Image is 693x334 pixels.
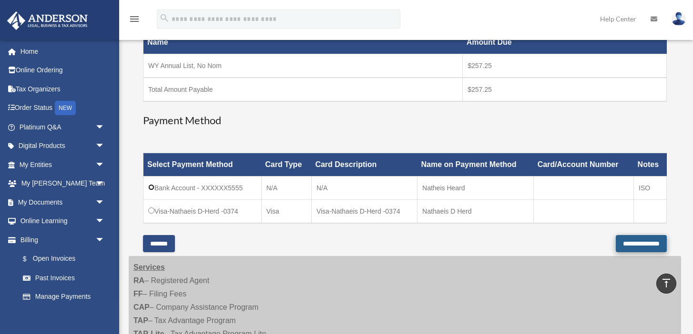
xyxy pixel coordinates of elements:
[7,137,119,156] a: Digital Productsarrow_drop_down
[143,54,463,78] td: WY Annual List, No Nom
[28,253,33,265] span: $
[143,31,463,54] th: Name
[261,177,311,200] td: N/A
[7,155,119,174] a: My Entitiesarrow_drop_down
[129,13,140,25] i: menu
[133,316,148,324] strong: TAP
[95,193,114,212] span: arrow_drop_down
[133,276,144,285] strong: RA
[261,200,311,224] td: Visa
[143,177,262,200] td: Bank Account - XXXXXX5555
[463,31,667,54] th: Amount Due
[133,303,150,311] strong: CAP
[95,155,114,175] span: arrow_drop_down
[13,268,114,287] a: Past Invoices
[95,174,114,194] span: arrow_drop_down
[55,101,76,115] div: NEW
[7,42,119,61] a: Home
[7,79,119,98] a: Tax Organizers
[95,230,114,250] span: arrow_drop_down
[7,212,119,231] a: Online Learningarrow_drop_down
[634,153,667,177] th: Notes
[418,177,534,200] td: Natheis Heard
[311,153,417,177] th: Card Description
[7,174,119,193] a: My [PERSON_NAME] Teamarrow_drop_down
[143,153,262,177] th: Select Payment Method
[656,274,676,294] a: vertical_align_top
[143,113,667,128] h3: Payment Method
[7,118,119,137] a: Platinum Q&Aarrow_drop_down
[463,78,667,101] td: $257.25
[261,153,311,177] th: Card Type
[672,12,686,26] img: User Pic
[95,137,114,156] span: arrow_drop_down
[143,78,463,101] td: Total Amount Payable
[311,177,417,200] td: N/A
[7,61,119,80] a: Online Ordering
[95,118,114,137] span: arrow_drop_down
[7,193,119,212] a: My Documentsarrow_drop_down
[95,212,114,231] span: arrow_drop_down
[634,177,667,200] td: ISO
[534,153,634,177] th: Card/Account Number
[418,200,534,224] td: Nathaeis D Herd
[129,17,140,25] a: menu
[463,54,667,78] td: $257.25
[143,200,262,224] td: Visa-Nathaeis D-Herd -0374
[661,277,672,289] i: vertical_align_top
[159,13,170,23] i: search
[7,98,119,118] a: Order StatusNEW
[311,200,417,224] td: Visa-Nathaeis D-Herd -0374
[13,287,114,306] a: Manage Payments
[133,290,143,298] strong: FF
[133,263,165,271] strong: Services
[4,11,91,30] img: Anderson Advisors Platinum Portal
[7,230,114,249] a: Billingarrow_drop_down
[13,249,110,269] a: $Open Invoices
[418,153,534,177] th: Name on Payment Method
